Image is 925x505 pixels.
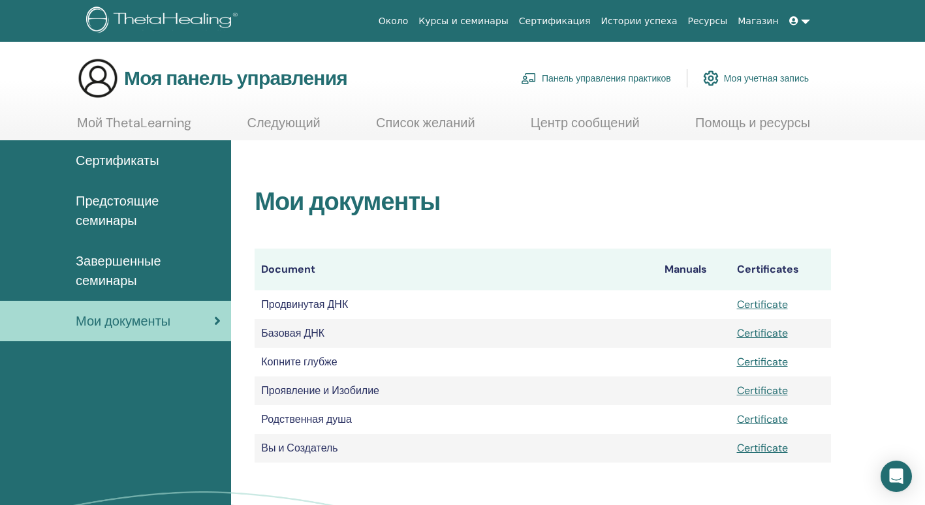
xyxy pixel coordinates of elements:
th: Document [255,249,658,290]
a: Список желаний [376,115,475,140]
a: Certificate [737,298,788,311]
a: Помощь и ресурсы [695,115,810,140]
a: Около [373,9,414,33]
a: Ресурсы [683,9,733,33]
th: Manuals [658,249,730,290]
a: Сертификация [514,9,596,33]
a: Certificate [737,384,788,397]
font: Моя учетная запись [724,72,809,84]
a: Истории успеха [596,9,683,33]
font: Панель управления практиков [542,72,671,84]
td: Родственная душа [255,405,658,434]
span: Предстоящие семинары [76,191,221,230]
h3: Моя панель управления [124,67,347,90]
a: Мой ThetaLearning [77,115,191,140]
img: logo.png [86,7,242,36]
a: Следующий [247,115,320,140]
th: Certificates [730,249,831,290]
a: Certificate [737,441,788,455]
span: Сертификаты [76,151,159,170]
span: Мои документы [76,311,170,331]
a: Certificate [737,326,788,340]
td: Копните глубже [255,348,658,376]
a: Магазин [732,9,783,33]
img: generic-user-icon.jpg [77,57,119,99]
a: Центр сообщений [531,115,640,140]
a: Certificate [737,412,788,426]
td: Вы и Создатель [255,434,658,463]
a: Курсы и семинары [413,9,514,33]
a: Панель управления практиков [521,64,671,93]
img: chalkboard-teacher.svg [521,72,537,84]
td: Продвинутая ДНК [255,290,658,319]
div: Открыть Интерком Мессенджер [881,461,912,492]
a: Certificate [737,355,788,369]
span: Завершенные семинары [76,251,221,290]
td: Базовая ДНК [255,319,658,348]
a: Моя учетная запись [703,64,809,93]
h2: Мои документы [255,187,831,217]
img: cog.svg [703,67,719,89]
td: Проявление и Изобилие [255,376,658,405]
